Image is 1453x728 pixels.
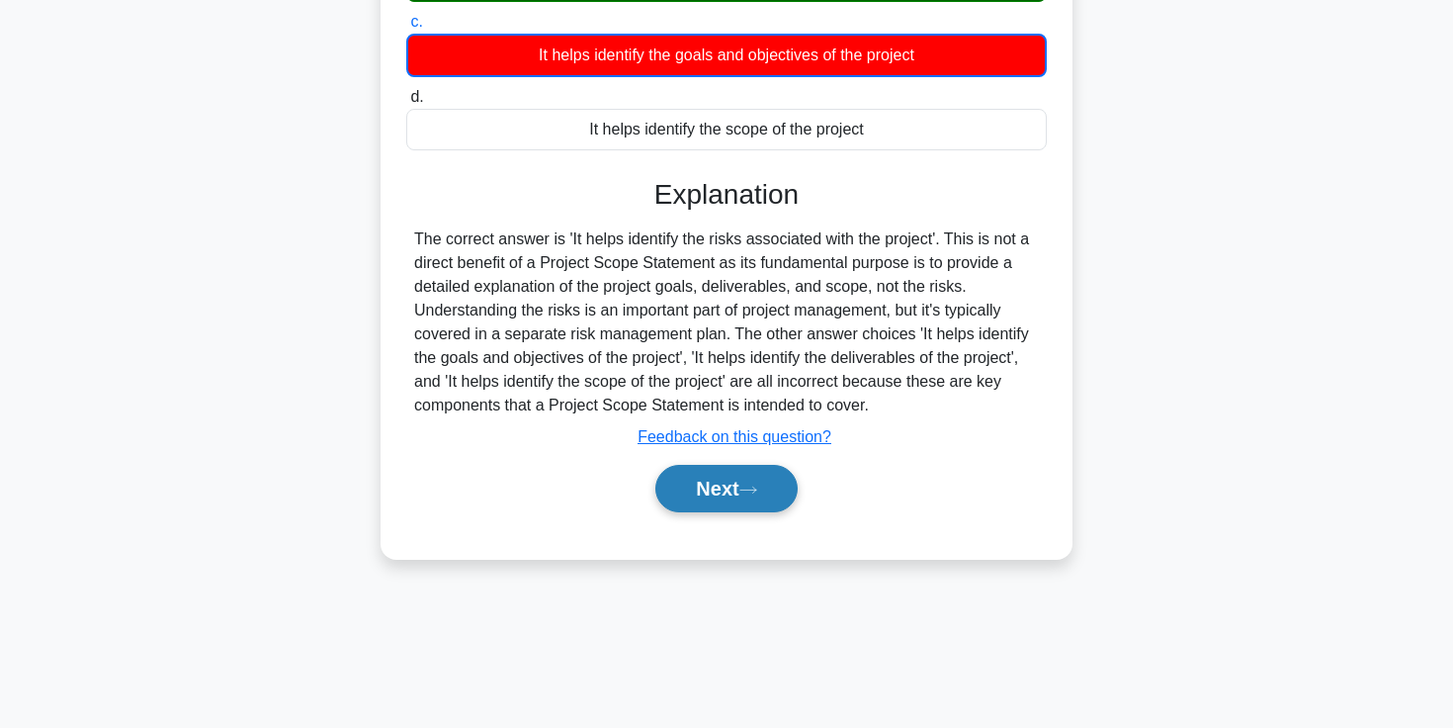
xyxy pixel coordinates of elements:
span: d. [410,88,423,105]
div: It helps identify the goals and objectives of the project [406,34,1047,77]
h3: Explanation [418,178,1035,212]
span: c. [410,13,422,30]
a: Feedback on this question? [638,428,831,445]
button: Next [655,465,797,512]
div: It helps identify the scope of the project [406,109,1047,150]
div: The correct answer is 'It helps identify the risks associated with the project'. This is not a di... [414,227,1039,417]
